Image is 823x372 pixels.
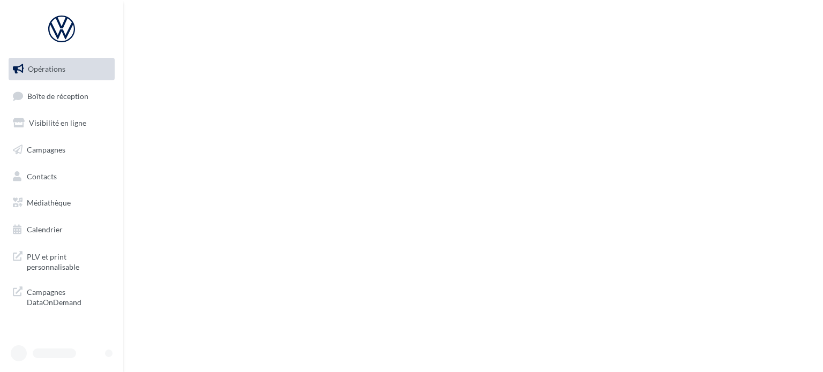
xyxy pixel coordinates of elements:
[6,112,117,134] a: Visibilité en ligne
[6,85,117,108] a: Boîte de réception
[27,225,63,234] span: Calendrier
[27,249,110,272] span: PLV et print personnalisable
[27,91,88,100] span: Boîte de réception
[27,198,71,207] span: Médiathèque
[6,192,117,214] a: Médiathèque
[6,165,117,188] a: Contacts
[6,58,117,80] a: Opérations
[29,118,86,127] span: Visibilité en ligne
[6,280,117,312] a: Campagnes DataOnDemand
[27,145,65,154] span: Campagnes
[6,139,117,161] a: Campagnes
[28,64,65,73] span: Opérations
[27,171,57,180] span: Contacts
[6,245,117,277] a: PLV et print personnalisable
[27,285,110,308] span: Campagnes DataOnDemand
[6,218,117,241] a: Calendrier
